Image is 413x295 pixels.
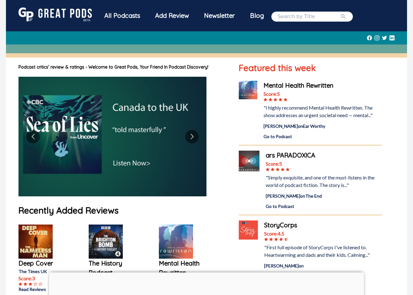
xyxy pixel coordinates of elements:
[264,123,382,129] div: [PERSON_NAME] on Ear Worthy
[97,8,148,25] a: All Podcasts
[97,8,148,24] div: All Podcasts
[264,90,382,98] div: Score: 5
[18,259,69,268] a: Deep Cover
[264,230,382,237] div: Score: 4.5
[148,8,196,24] a: Add Review
[239,220,258,240] img: StoryCorps
[266,193,382,199] div: [PERSON_NAME] on The End
[185,130,199,143] button: Go to next slide
[239,81,257,99] img: Mental Health Rewritten
[159,259,209,277] a: Mental Health Rewritten
[266,160,382,168] div: Score: 5
[243,8,271,24] a: Blog
[18,225,53,259] img: Deep Cover
[278,13,340,20] input: Search by Title
[264,244,382,259] div: "First full episode of StoryCorps I've listened to. Heartwarming and dads and their kids. Calming...
[18,268,69,275] p: The Times UK
[18,77,206,196] img: image
[18,8,92,21] img: GreatPods
[26,130,40,143] button: Go to previous slide
[159,225,193,259] img: Mental Health Rewritten
[18,286,69,292] a: Read Reviews
[18,275,69,282] p: Score: 3
[18,204,226,217] h1: Recently Added Reviews
[196,8,243,25] a: Newsletter
[264,262,382,269] div: [PERSON_NAME] on
[196,8,243,24] div: Newsletter
[89,225,123,259] img: The History Podcast
[266,203,382,210] a: Go to Podcast
[264,133,382,140] a: Go to Podcast
[266,174,382,189] div: "Simply exquisite, and one of the must-listens in the world of podcast fiction. The story is..."
[239,151,259,171] img: ars PARADOXICA
[266,151,382,160] a: ars PARADOXICA
[264,104,382,119] div: "I highly recommend Mental Health Rewritten. The show addresses an urgent societal need — mental..."
[264,220,382,230] a: StoryCorps
[89,259,139,277] a: The History Podcast
[18,64,226,70] h1: Podcast critics' review & ratings - Welcome to Great Pods, Your Friend In Podcast Discovery!
[264,81,382,90] a: Mental Health Rewritten
[239,61,382,75] h1: Featured this week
